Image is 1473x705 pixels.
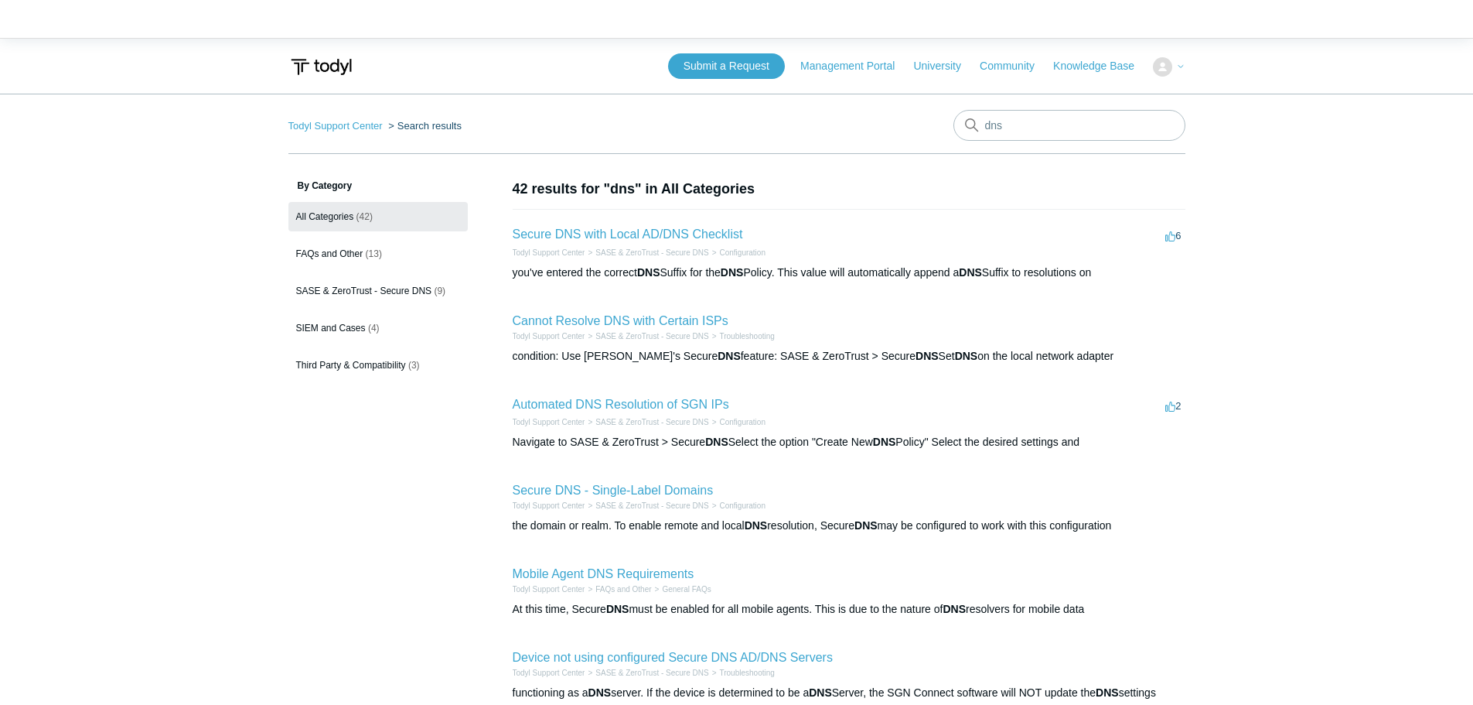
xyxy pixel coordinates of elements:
[943,603,966,615] em: DNS
[366,248,382,259] span: (13)
[705,436,728,448] em: DNS
[955,350,978,362] em: DNS
[296,211,354,222] span: All Categories
[606,603,629,615] em: DNS
[745,519,768,532] em: DNS
[288,202,468,231] a: All Categories (42)
[585,584,651,595] li: FAQs and Other
[288,53,354,81] img: Todyl Support Center Help Center home page
[595,585,651,594] a: FAQs and Other
[800,58,910,74] a: Management Portal
[513,584,585,595] li: Todyl Support Center
[953,110,1185,141] input: Search
[513,248,585,257] a: Todyl Support Center
[1165,400,1181,412] span: 2
[513,434,1185,450] div: Navigate to SASE & ZeroTrust > Secure Select the option "Create New Policy" Select the desired se...
[288,313,468,343] a: SIEM and Cases (4)
[652,584,711,595] li: General FAQs
[809,686,832,699] em: DNS
[873,436,896,448] em: DNS
[637,266,660,279] em: DNS
[513,601,1185,618] div: At this time, Secure must be enabled for all mobile agents. This is due to the nature of resolver...
[719,418,765,426] a: Configuration
[595,418,708,426] a: SASE & ZeroTrust - Secure DNS
[296,286,432,296] span: SASE & ZeroTrust - Secure DNS
[513,669,585,677] a: Todyl Support Center
[513,314,728,327] a: Cannot Resolve DNS with Certain ISPs
[385,120,462,132] li: Search results
[721,266,744,279] em: DNS
[296,323,366,334] span: SIEM and Cases
[1053,58,1150,74] a: Knowledge Base
[709,667,775,679] li: Troubleshooting
[980,58,1050,74] a: Community
[513,179,1185,200] h1: 42 results for "dns" in All Categories
[513,265,1185,281] div: you've entered the correct Suffix for the Policy. This value will automatically append a Suffix t...
[668,53,785,79] a: Submit a Request
[854,519,878,532] em: DNS
[719,248,765,257] a: Configuration
[296,248,363,259] span: FAQs and Other
[719,501,765,510] a: Configuration
[585,416,708,428] li: SASE & ZeroTrust - Secure DNS
[719,332,774,341] a: Troubleshooting
[513,501,585,510] a: Todyl Support Center
[709,416,765,428] li: Configuration
[1165,230,1181,241] span: 6
[662,585,711,594] a: General FAQs
[719,669,774,677] a: Troubleshooting
[513,667,585,679] li: Todyl Support Center
[585,330,708,342] li: SASE & ZeroTrust - Secure DNS
[288,179,468,193] h3: By Category
[585,500,708,512] li: SASE & ZeroTrust - Secure DNS
[513,585,585,594] a: Todyl Support Center
[585,667,708,679] li: SASE & ZeroTrust - Secure DNS
[513,348,1185,364] div: condition: Use [PERSON_NAME]'s Secure feature: SASE & ZeroTrust > Secure Set on the local network...
[718,350,741,362] em: DNS
[588,686,612,699] em: DNS
[513,332,585,341] a: Todyl Support Center
[513,247,585,258] li: Todyl Support Center
[288,239,468,269] a: FAQs and Other (13)
[288,120,383,132] a: Todyl Support Center
[595,501,708,510] a: SASE & ZeroTrust - Secure DNS
[434,286,445,296] span: (9)
[709,247,765,258] li: Configuration
[513,416,585,428] li: Todyl Support Center
[513,330,585,342] li: Todyl Support Center
[288,351,468,380] a: Third Party & Compatibility (3)
[916,350,939,362] em: DNS
[513,500,585,512] li: Todyl Support Center
[595,332,708,341] a: SASE & ZeroTrust - Secure DNS
[513,651,833,664] a: Device not using configured Secure DNS AD/DNS Servers
[709,500,765,512] li: Configuration
[585,247,708,258] li: SASE & ZeroTrust - Secure DNS
[288,120,386,132] li: Todyl Support Center
[513,228,743,241] a: Secure DNS with Local AD/DNS Checklist
[408,360,420,371] span: (3)
[595,248,708,257] a: SASE & ZeroTrust - Secure DNS
[296,360,406,371] span: Third Party & Compatibility
[709,330,775,342] li: Troubleshooting
[513,418,585,426] a: Todyl Support Center
[1096,686,1119,699] em: DNS
[513,484,714,497] a: Secure DNS - Single-Label Domains
[368,323,380,334] span: (4)
[513,398,729,411] a: Automated DNS Resolution of SGN IPs
[513,567,694,580] a: Mobile Agent DNS Requirements
[513,518,1185,534] div: the domain or realm. To enable remote and local resolution, Secure may be configured to work with...
[288,276,468,306] a: SASE & ZeroTrust - Secure DNS (9)
[513,685,1185,701] div: functioning as a server. If the device is determined to be a Server, the SGN Connect software wil...
[356,211,373,222] span: (42)
[913,58,976,74] a: University
[959,266,982,279] em: DNS
[595,669,708,677] a: SASE & ZeroTrust - Secure DNS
